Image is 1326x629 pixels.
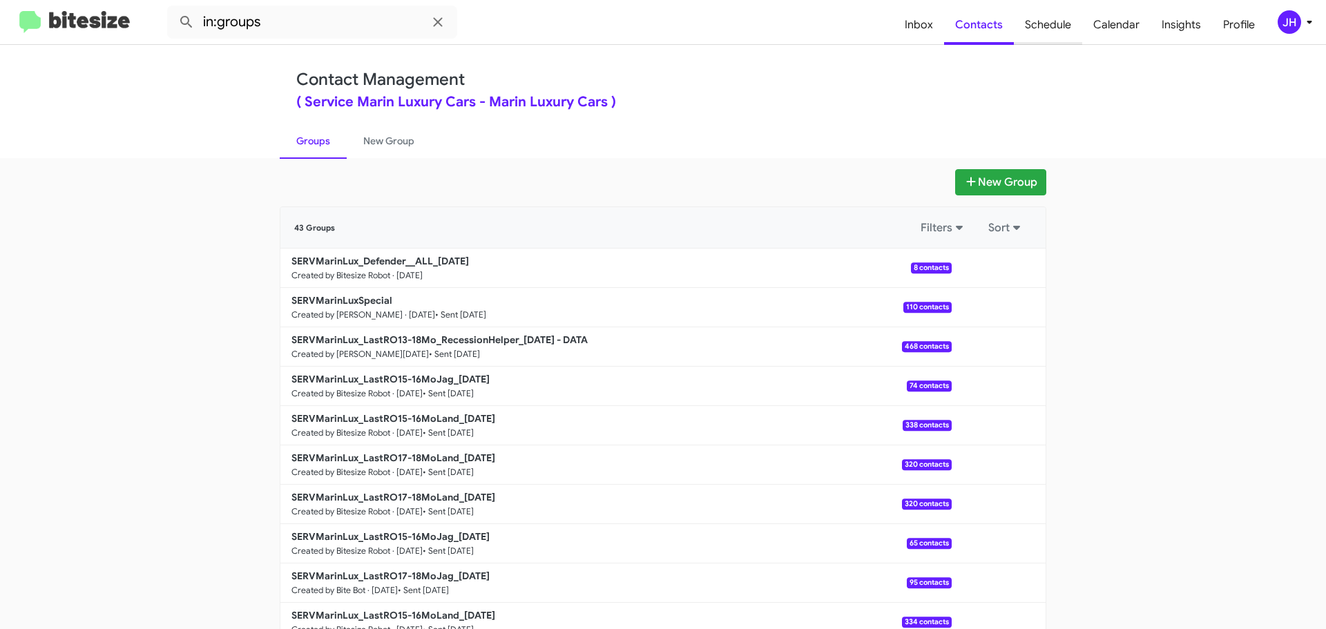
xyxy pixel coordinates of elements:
[280,123,347,159] a: Groups
[911,262,952,273] span: 8 contacts
[291,309,435,320] small: Created by [PERSON_NAME] · [DATE]
[907,538,952,549] span: 65 contacts
[291,373,490,385] b: SERVMarinLux_LastRO15-16MoJag_[DATE]
[294,223,335,233] span: 43 Groups
[280,406,952,445] a: SERVMarinLux_LastRO15-16MoLand_[DATE]Created by Bitesize Robot · [DATE]• Sent [DATE]338 contacts
[296,95,1030,109] div: ( Service Marin Luxury Cars - Marin Luxury Cars )
[423,506,474,517] small: • Sent [DATE]
[296,69,465,90] a: Contact Management
[280,327,952,367] a: SERVMarinLux_LastRO13-18Mo_RecessionHelper_[DATE] - DATACreated by [PERSON_NAME][DATE]• Sent [DAT...
[280,563,952,603] a: SERVMarinLux_LastRO17-18MoJag_[DATE]Created by Bite Bot · [DATE]• Sent [DATE]95 contacts
[907,577,952,588] span: 95 contacts
[894,5,944,45] a: Inbox
[291,349,429,360] small: Created by [PERSON_NAME][DATE]
[1212,5,1266,45] a: Profile
[1266,10,1311,34] button: JH
[902,617,952,628] span: 334 contacts
[429,349,480,360] small: • Sent [DATE]
[291,467,423,478] small: Created by Bitesize Robot · [DATE]
[903,420,952,431] span: 338 contacts
[1278,10,1301,34] div: JH
[280,524,952,563] a: SERVMarinLux_LastRO15-16MoJag_[DATE]Created by Bitesize Robot · [DATE]• Sent [DATE]65 contacts
[435,309,486,320] small: • Sent [DATE]
[907,380,952,391] span: 74 contacts
[167,6,457,39] input: Search
[280,367,952,406] a: SERVMarinLux_LastRO15-16MoJag_[DATE]Created by Bitesize Robot · [DATE]• Sent [DATE]74 contacts
[291,255,469,267] b: SERVMarinLux_Defender__ALL_[DATE]
[1082,5,1151,45] a: Calendar
[291,570,490,582] b: SERVMarinLux_LastRO17-18MoJag_[DATE]
[1014,5,1082,45] a: Schedule
[902,341,952,352] span: 468 contacts
[280,288,952,327] a: SERVMarinLuxSpecialCreated by [PERSON_NAME] · [DATE]• Sent [DATE]110 contacts
[291,294,392,307] b: SERVMarinLuxSpecial
[980,215,1032,240] button: Sort
[291,333,588,346] b: SERVMarinLux_LastRO13-18Mo_RecessionHelper_[DATE] - DATA
[291,545,423,557] small: Created by Bitesize Robot · [DATE]
[291,270,423,281] small: Created by Bitesize Robot · [DATE]
[280,445,952,485] a: SERVMarinLux_LastRO17-18MoLand_[DATE]Created by Bitesize Robot · [DATE]• Sent [DATE]320 contacts
[423,545,474,557] small: • Sent [DATE]
[291,609,495,621] b: SERVMarinLux_LastRO15-16MoLand_[DATE]
[902,459,952,470] span: 320 contacts
[423,427,474,438] small: • Sent [DATE]
[398,585,449,596] small: • Sent [DATE]
[903,302,952,313] span: 110 contacts
[902,499,952,510] span: 320 contacts
[291,427,423,438] small: Created by Bitesize Robot · [DATE]
[291,585,398,596] small: Created by Bite Bot · [DATE]
[291,491,495,503] b: SERVMarinLux_LastRO17-18MoLand_[DATE]
[291,412,495,425] b: SERVMarinLux_LastRO15-16MoLand_[DATE]
[1151,5,1212,45] a: Insights
[347,123,431,159] a: New Group
[912,215,974,240] button: Filters
[291,506,423,517] small: Created by Bitesize Robot · [DATE]
[423,388,474,399] small: • Sent [DATE]
[955,169,1046,195] button: New Group
[291,388,423,399] small: Created by Bitesize Robot · [DATE]
[280,485,952,524] a: SERVMarinLux_LastRO17-18MoLand_[DATE]Created by Bitesize Robot · [DATE]• Sent [DATE]320 contacts
[291,530,490,543] b: SERVMarinLux_LastRO15-16MoJag_[DATE]
[280,249,952,288] a: SERVMarinLux_Defender__ALL_[DATE]Created by Bitesize Robot · [DATE]8 contacts
[423,467,474,478] small: • Sent [DATE]
[291,452,495,464] b: SERVMarinLux_LastRO17-18MoLand_[DATE]
[944,5,1014,45] a: Contacts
